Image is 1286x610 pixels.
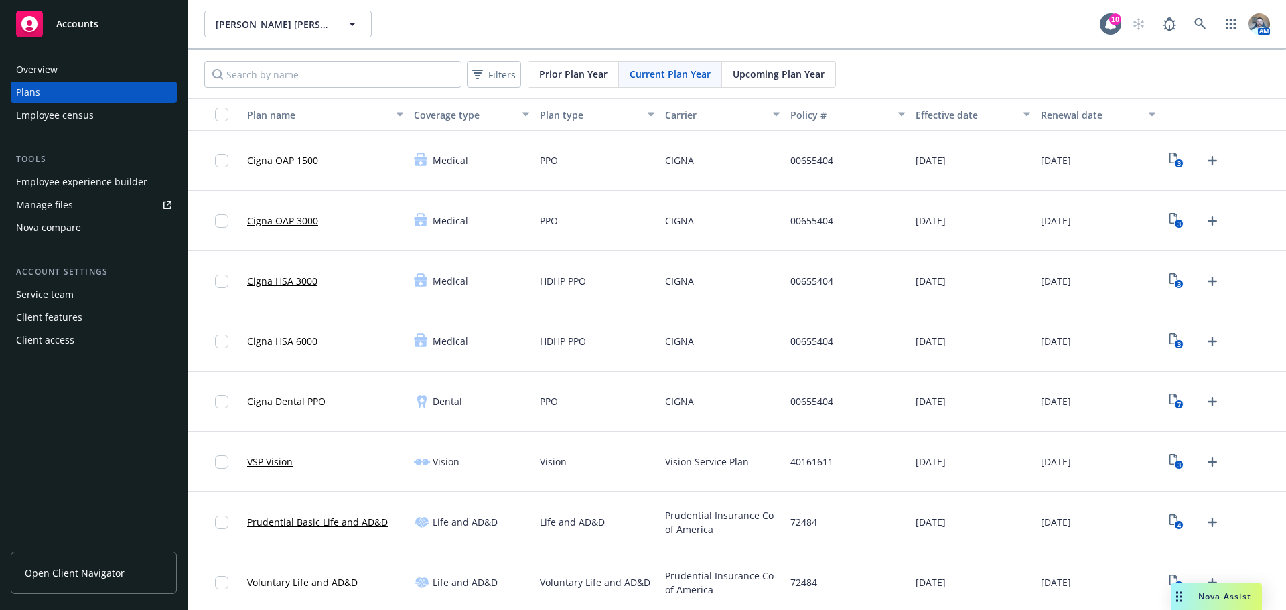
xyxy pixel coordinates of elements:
span: 40161611 [790,455,833,469]
a: Cigna Dental PPO [247,394,326,408]
span: Medical [433,274,468,288]
span: Vision [540,455,567,469]
span: [DATE] [1041,515,1071,529]
span: Life and AD&D [433,575,498,589]
div: Employee experience builder [16,171,147,193]
span: CIGNA [665,394,694,408]
a: Prudential Basic Life and AD&D [247,515,388,529]
span: [DATE] [916,153,946,167]
span: CIGNA [665,214,694,228]
div: Renewal date [1041,108,1141,122]
img: photo [1248,13,1270,35]
span: [DATE] [916,455,946,469]
span: [DATE] [916,334,946,348]
button: Policy # [785,98,910,131]
input: Toggle Row Selected [215,275,228,288]
a: Upload Plan Documents [1202,271,1223,292]
button: Coverage type [409,98,534,131]
div: Drag to move [1171,583,1188,610]
input: Toggle Row Selected [215,395,228,408]
a: Cigna HSA 6000 [247,334,317,348]
div: Overview [16,59,58,80]
div: Client features [16,307,82,328]
span: [DATE] [916,575,946,589]
a: Upload Plan Documents [1202,451,1223,473]
a: Cigna OAP 1500 [247,153,318,167]
span: [DATE] [916,214,946,228]
span: Filters [470,65,518,84]
span: PPO [540,214,558,228]
a: View Plan Documents [1166,331,1188,352]
a: Client access [11,329,177,351]
a: Cigna OAP 3000 [247,214,318,228]
input: Toggle Row Selected [215,214,228,228]
text: 7 [1177,400,1181,409]
div: Account settings [11,265,177,279]
a: Employee census [11,104,177,126]
span: Voluntary Life and AD&D [540,575,650,589]
a: Search [1187,11,1214,37]
span: [DATE] [1041,575,1071,589]
text: 4 [1177,521,1181,530]
input: Toggle Row Selected [215,154,228,167]
button: Nova Assist [1171,583,1262,610]
span: [DATE] [916,515,946,529]
span: Prior Plan Year [539,67,608,81]
a: Switch app [1218,11,1244,37]
a: Plans [11,82,177,103]
a: Overview [11,59,177,80]
div: Plan type [540,108,640,122]
span: CIGNA [665,153,694,167]
span: [DATE] [1041,274,1071,288]
text: 3 [1177,280,1181,289]
button: Plan name [242,98,409,131]
span: 00655404 [790,274,833,288]
span: [DATE] [1041,394,1071,408]
span: [DATE] [916,394,946,408]
div: Nova compare [16,217,81,238]
a: View Plan Documents [1166,150,1188,171]
div: Tools [11,153,177,166]
input: Toggle Row Selected [215,335,228,348]
span: Prudential Insurance Co of America [665,508,780,536]
a: Employee experience builder [11,171,177,193]
span: PPO [540,153,558,167]
span: 00655404 [790,334,833,348]
span: [DATE] [1041,334,1071,348]
a: Voluntary Life and AD&D [247,575,358,589]
div: Service team [16,284,74,305]
span: 00655404 [790,153,833,167]
a: Service team [11,284,177,305]
a: View Plan Documents [1166,512,1188,533]
button: Plan type [534,98,660,131]
div: 10 [1109,13,1121,25]
span: Medical [433,214,468,228]
a: Manage files [11,194,177,216]
span: 00655404 [790,214,833,228]
a: Upload Plan Documents [1202,391,1223,412]
div: Employee census [16,104,94,126]
a: View Plan Documents [1166,210,1188,232]
span: 72484 [790,575,817,589]
span: [DATE] [916,274,946,288]
a: VSP Vision [247,455,293,469]
span: Dental [433,394,462,408]
a: Cigna HSA 3000 [247,274,317,288]
a: Upload Plan Documents [1202,512,1223,533]
div: Coverage type [414,108,514,122]
span: Medical [433,153,468,167]
a: Report a Bug [1156,11,1183,37]
button: [PERSON_NAME] [PERSON_NAME] & Company [204,11,372,37]
span: CIGNA [665,334,694,348]
text: 3 [1177,220,1181,228]
span: Upcoming Plan Year [733,67,825,81]
button: Renewal date [1035,98,1161,131]
a: Upload Plan Documents [1202,150,1223,171]
span: Nova Assist [1198,591,1251,602]
span: PPO [540,394,558,408]
input: Search by name [204,61,461,88]
div: Plan name [247,108,388,122]
span: [DATE] [1041,214,1071,228]
button: Carrier [660,98,785,131]
button: Effective date [910,98,1035,131]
